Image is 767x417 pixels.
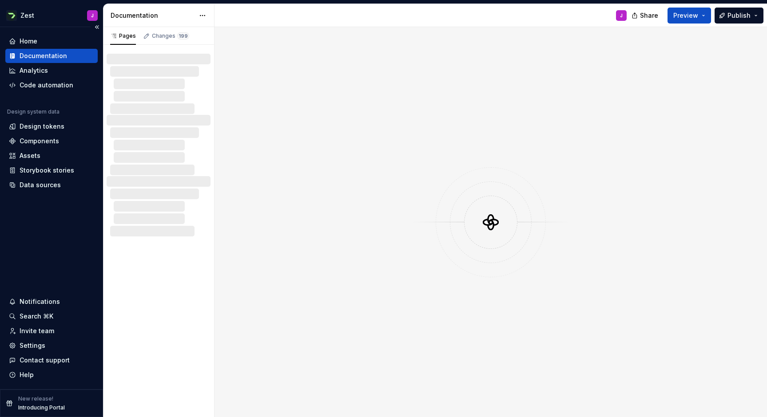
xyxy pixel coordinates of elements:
div: Data sources [20,181,61,189]
div: Code automation [20,81,73,90]
div: Invite team [20,327,54,335]
p: Introducing Portal [18,404,65,411]
div: Contact support [20,356,70,365]
span: Preview [673,11,698,20]
span: Publish [727,11,751,20]
div: Assets [20,151,40,160]
a: Code automation [5,78,98,92]
div: Storybook stories [20,166,74,175]
a: Design tokens [5,119,98,134]
button: Search ⌘K [5,309,98,323]
a: Assets [5,149,98,163]
a: Storybook stories [5,163,98,177]
button: Help [5,368,98,382]
div: Home [20,37,37,46]
div: Design system data [7,108,60,115]
div: Settings [20,341,45,350]
div: Help [20,370,34,379]
a: Analytics [5,63,98,78]
div: Notifications [20,297,60,306]
div: J [91,12,94,19]
div: Zest [20,11,34,20]
div: Documentation [111,11,195,20]
button: Notifications [5,295,98,309]
button: Collapse sidebar [91,21,103,33]
div: Changes [152,32,189,39]
p: New release! [18,395,53,402]
a: Documentation [5,49,98,63]
button: Share [627,8,664,24]
div: Search ⌘K [20,312,53,321]
div: Design tokens [20,122,64,131]
div: Analytics [20,66,48,75]
a: Home [5,34,98,48]
div: Components [20,137,59,146]
span: Share [640,11,658,20]
img: 845e64b5-cf6c-40e8-a5f3-aaa2a69d7a99.png [6,10,17,21]
a: Components [5,134,98,148]
div: Documentation [20,51,67,60]
div: J [620,12,623,19]
span: 199 [177,32,189,39]
a: Invite team [5,324,98,338]
div: Pages [110,32,136,39]
button: Preview [668,8,711,24]
a: Data sources [5,178,98,192]
a: Settings [5,338,98,353]
button: Publish [715,8,763,24]
button: ZestJ [2,6,101,25]
button: Contact support [5,353,98,367]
